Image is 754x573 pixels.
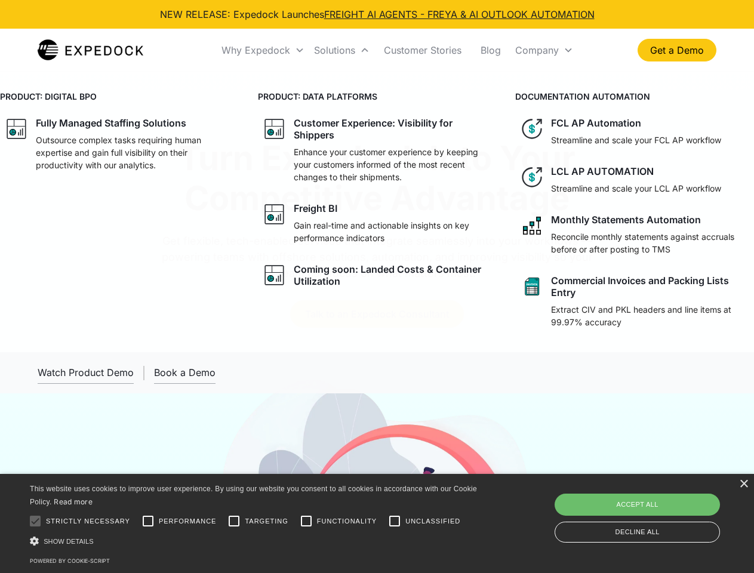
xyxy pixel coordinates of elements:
[154,362,216,384] a: Book a Demo
[324,8,595,20] a: FREIGHT AI AGENTS - FREYA & AI OUTLOOK AUTOMATION
[258,112,497,188] a: graph iconCustomer Experience: Visibility for ShippersEnhance your customer experience by keeping...
[551,275,749,298] div: Commercial Invoices and Packing Lists Entry
[515,90,754,103] h4: DOCUMENTATION AUTOMATION
[515,112,754,151] a: dollar iconFCL AP AutomationStreamline and scale your FCL AP workflow
[515,161,754,199] a: dollar iconLCL AP AUTOMATIONStreamline and scale your LCL AP workflow
[515,270,754,333] a: sheet iconCommercial Invoices and Packing Lists EntryExtract CIV and PKL headers and line items a...
[46,516,130,526] span: Strictly necessary
[551,134,721,146] p: Streamline and scale your FCL AP workflow
[294,263,492,287] div: Coming soon: Landed Costs & Container Utilization
[38,38,143,62] img: Expedock Logo
[638,39,716,61] a: Get a Demo
[159,516,217,526] span: Performance
[36,134,234,171] p: Outsource complex tasks requiring human expertise and gain full visibility on their productivity ...
[38,38,143,62] a: home
[217,30,309,70] div: Why Expedock
[551,117,641,129] div: FCL AP Automation
[54,497,93,506] a: Read more
[551,165,654,177] div: LCL AP AUTOMATION
[30,535,481,547] div: Show details
[30,557,110,564] a: Powered by cookie-script
[294,146,492,183] p: Enhance your customer experience by keeping your customers informed of the most recent changes to...
[263,202,287,226] img: graph icon
[551,303,749,328] p: Extract CIV and PKL headers and line items at 99.97% accuracy
[551,182,721,195] p: Streamline and scale your LCL AP workflow
[294,202,337,214] div: Freight BI
[520,214,544,238] img: network like icon
[520,165,544,189] img: dollar icon
[160,7,595,21] div: NEW RELEASE: Expedock Launches
[510,30,578,70] div: Company
[520,117,544,141] img: dollar icon
[317,516,377,526] span: Functionality
[263,117,287,141] img: graph icon
[520,275,544,298] img: sheet icon
[471,30,510,70] a: Blog
[555,444,754,573] iframe: Chat Widget
[551,214,701,226] div: Monthly Statements Automation
[374,30,471,70] a: Customer Stories
[294,117,492,141] div: Customer Experience: Visibility for Shippers
[551,230,749,255] p: Reconcile monthly statements against accruals before or after posting to TMS
[5,117,29,141] img: graph icon
[309,30,374,70] div: Solutions
[30,485,477,507] span: This website uses cookies to improve user experience. By using our website you consent to all coo...
[258,198,497,249] a: graph iconFreight BIGain real-time and actionable insights on key performance indicators
[263,263,287,287] img: graph icon
[44,538,94,545] span: Show details
[38,366,134,378] div: Watch Product Demo
[36,117,186,129] div: Fully Managed Staffing Solutions
[294,219,492,244] p: Gain real-time and actionable insights on key performance indicators
[258,90,497,103] h4: PRODUCT: DATA PLATFORMS
[245,516,288,526] span: Targeting
[515,44,559,56] div: Company
[154,366,216,378] div: Book a Demo
[515,209,754,260] a: network like iconMonthly Statements AutomationReconcile monthly statements against accruals befor...
[221,44,290,56] div: Why Expedock
[405,516,460,526] span: Unclassified
[314,44,355,56] div: Solutions
[258,258,497,292] a: graph iconComing soon: Landed Costs & Container Utilization
[38,362,134,384] a: open lightbox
